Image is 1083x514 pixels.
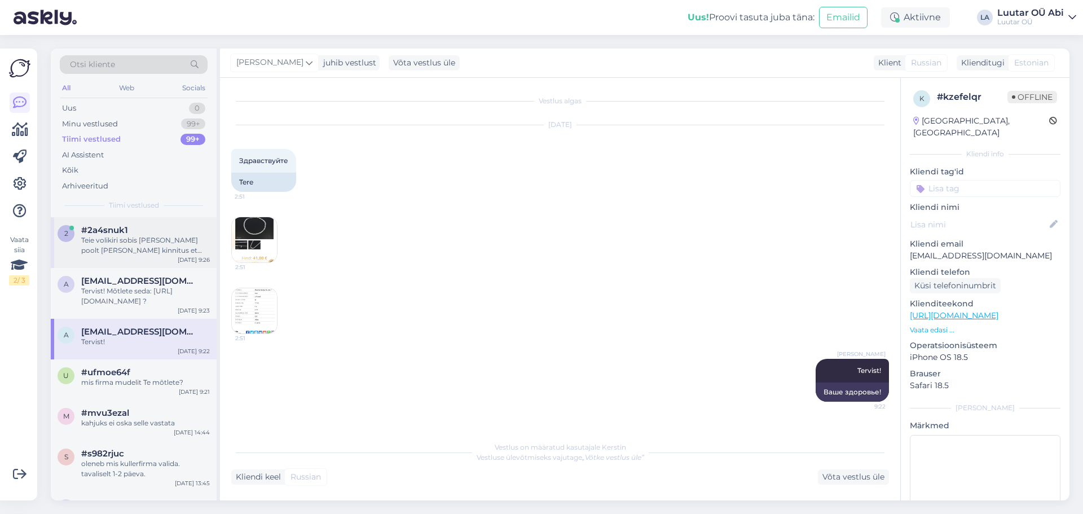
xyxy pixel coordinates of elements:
[9,58,30,79] img: Askly Logo
[235,263,278,271] span: 2:51
[231,471,281,483] div: Kliendi keel
[495,443,626,451] span: Vestlus on määratud kasutajale Kerstin
[81,449,124,459] span: #s982rjuc
[235,334,278,342] span: 2:51
[1007,91,1057,103] span: Offline
[910,368,1060,380] p: Brauser
[911,57,941,69] span: Russian
[81,377,210,388] div: mis firma mudelit Te mõtlete?
[910,218,1047,231] input: Lisa nimi
[175,479,210,487] div: [DATE] 13:45
[290,471,321,483] span: Russian
[910,180,1060,197] input: Lisa tag
[81,459,210,479] div: oleneb mis kullerfirma valida. tavaliselt 1-2 päeva.
[117,81,137,95] div: Web
[64,229,68,238] span: 2
[231,120,889,130] div: [DATE]
[180,134,205,145] div: 99+
[688,11,815,24] div: Proovi tasuta juba täna:
[64,331,69,339] span: a
[910,403,1060,413] div: [PERSON_NAME]
[81,286,210,306] div: Tervist! Mõtlete seda: [URL][DOMAIN_NAME] ?
[910,310,998,320] a: [URL][DOMAIN_NAME]
[910,420,1060,432] p: Märkmed
[977,10,993,25] div: LA
[81,499,126,509] span: #l7e6nugc
[178,256,210,264] div: [DATE] 9:26
[70,59,115,71] span: Otsi kliente
[81,276,199,286] span: annakitjava@gmail.com
[62,134,121,145] div: Tiimi vestlused
[816,383,889,402] div: Ваше здоровье!
[81,418,210,428] div: kahjuks ei oska selle vastata
[843,402,886,411] span: 9:22
[232,217,277,262] img: Attachment
[910,352,1060,363] p: iPhone OS 18.5
[910,166,1060,178] p: Kliendi tag'id
[231,173,296,192] div: Tere
[232,288,277,333] img: Attachment
[64,453,68,461] span: s
[910,278,1001,293] div: Küsi telefoninumbrit
[236,56,303,69] span: [PERSON_NAME]
[109,200,159,210] span: Tiimi vestlused
[178,306,210,315] div: [DATE] 9:23
[919,94,924,103] span: k
[818,469,889,485] div: Võta vestlus üle
[910,380,1060,392] p: Safari 18.5
[319,57,376,69] div: juhib vestlust
[910,266,1060,278] p: Kliendi telefon
[62,165,78,176] div: Kõik
[1014,57,1049,69] span: Estonian
[389,55,460,71] div: Võta vestlus üle
[937,90,1007,104] div: # kzefelqr
[913,115,1049,139] div: [GEOGRAPHIC_DATA], [GEOGRAPHIC_DATA]
[174,428,210,437] div: [DATE] 14:44
[910,201,1060,213] p: Kliendi nimi
[81,337,210,347] div: Tervist!
[62,118,118,130] div: Minu vestlused
[189,103,205,114] div: 0
[819,7,868,28] button: Emailid
[62,150,104,161] div: AI Assistent
[235,192,277,201] span: 2:51
[81,367,130,377] span: #ufmoe64f
[62,103,76,114] div: Uus
[477,453,644,462] span: Vestluse ülevõtmiseks vajutage
[910,340,1060,352] p: Operatsioonisüsteem
[910,298,1060,310] p: Klienditeekond
[63,371,69,380] span: u
[837,350,886,358] span: [PERSON_NAME]
[910,250,1060,262] p: [EMAIL_ADDRESS][DOMAIN_NAME]
[81,225,128,235] span: #2a4snuk1
[857,366,881,375] span: Tervist!
[688,12,709,23] b: Uus!
[881,7,950,28] div: Aktiivne
[874,57,901,69] div: Klient
[582,453,644,462] i: „Võtke vestlus üle”
[997,8,1064,17] div: Luutar OÜ Abi
[178,347,210,355] div: [DATE] 9:22
[181,118,205,130] div: 99+
[957,57,1005,69] div: Klienditugi
[997,17,1064,27] div: Luutar OÜ
[64,280,69,288] span: a
[239,156,288,165] span: Здравствуйте
[180,81,208,95] div: Socials
[81,235,210,256] div: Teie volikiri sobis [PERSON_NAME] poolt [PERSON_NAME] kinnitus et kõik korras. Mis juhtus esinduses?
[62,181,108,192] div: Arhiveeritud
[179,388,210,396] div: [DATE] 9:21
[9,235,29,285] div: Vaata siia
[81,327,199,337] span: alisik707@mail.ru
[9,275,29,285] div: 2 / 3
[60,81,73,95] div: All
[997,8,1076,27] a: Luutar OÜ AbiLuutar OÜ
[81,408,129,418] span: #mvu3ezal
[910,238,1060,250] p: Kliendi email
[910,325,1060,335] p: Vaata edasi ...
[231,96,889,106] div: Vestlus algas
[63,412,69,420] span: m
[910,149,1060,159] div: Kliendi info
